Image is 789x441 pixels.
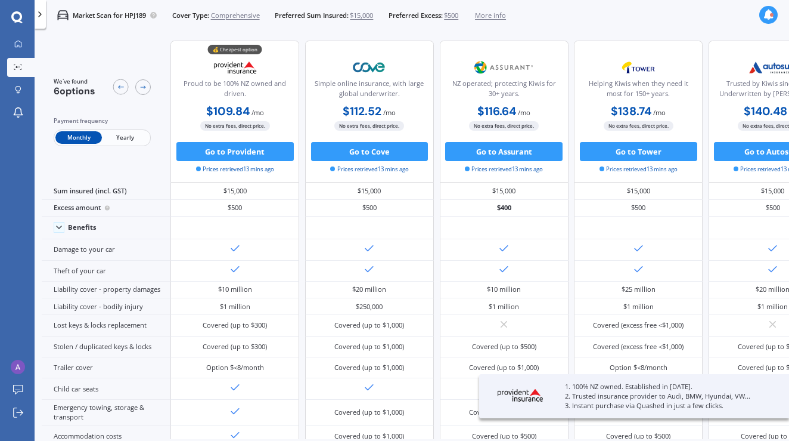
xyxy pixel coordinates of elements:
[580,142,697,161] button: Go to Tower
[757,302,788,312] div: $1 million
[203,320,267,330] div: Covered (up to $300)
[218,285,252,294] div: $10 million
[469,363,539,372] div: Covered (up to $1,000)
[356,302,383,312] div: $250,000
[42,183,170,199] div: Sum insured (incl. GST)
[518,108,530,117] span: / mo
[42,378,170,399] div: Child car seats
[574,200,703,217] div: $500
[440,200,569,217] div: $400
[42,282,170,298] div: Liability cover - property damages
[68,223,97,232] div: Benefits
[334,342,404,351] div: Covered (up to $1,000)
[11,360,25,374] img: ACg8ocK_3_ZjbZ09IzZ88PeNHaoxvzFpa9JNxMWcyIJa-8_qaMHFPg=s96-c
[334,408,404,417] div: Covered (up to $1,000)
[475,11,506,20] span: More info
[487,383,554,408] img: Provident.webp
[204,55,267,79] img: Provident.png
[445,142,563,161] button: Go to Assurant
[313,79,425,103] div: Simple online insurance, with large global underwriter.
[653,108,666,117] span: / mo
[593,320,684,330] div: Covered (excess free <$1,000)
[334,363,404,372] div: Covered (up to $1,000)
[611,104,651,119] b: $138.74
[593,342,684,351] div: Covered (excess free <$1,000)
[623,302,654,312] div: $1 million
[203,342,267,351] div: Covered (up to $300)
[334,431,404,441] div: Covered (up to $1,000)
[448,79,560,103] div: NZ operated; protecting Kiwis for 30+ years.
[465,165,543,174] span: Prices retrieved 13 mins ago
[42,337,170,357] div: Stolen / duplicated keys & locks
[305,200,434,217] div: $500
[606,431,670,441] div: Covered (up to $500)
[469,408,539,417] div: Covered (up to $1,000)
[54,85,95,97] span: 6 options
[352,285,386,294] div: $20 million
[472,431,536,441] div: Covered (up to $500)
[350,11,373,20] span: $15,000
[744,104,787,119] b: $140.48
[334,320,404,330] div: Covered (up to $1,000)
[42,239,170,260] div: Damage to your car
[179,79,291,103] div: Proud to be 100% NZ owned and driven.
[305,183,434,199] div: $15,000
[383,108,396,117] span: / mo
[54,78,95,86] span: We've found
[565,382,765,391] p: 1. 100% NZ owned. Established in [DATE].
[42,400,170,426] div: Emergency towing, storage & transport
[444,11,458,20] span: $500
[599,165,678,174] span: Prices retrieved 13 mins ago
[334,121,404,130] span: No extra fees, direct price.
[55,131,102,144] span: Monthly
[102,131,148,144] span: Yearly
[200,121,270,130] span: No extra fees, direct price.
[473,55,536,79] img: Assurant.png
[206,363,264,372] div: Option $<8/month
[220,302,250,312] div: $1 million
[42,357,170,378] div: Trailer cover
[472,342,536,351] div: Covered (up to $500)
[604,121,673,130] span: No extra fees, direct price.
[42,315,170,336] div: Lost keys & locks replacement
[487,285,521,294] div: $10 million
[42,200,170,217] div: Excess amount
[251,108,264,117] span: / mo
[42,261,170,282] div: Theft of your car
[206,104,250,119] b: $109.84
[489,302,519,312] div: $1 million
[477,104,516,119] b: $116.64
[582,79,694,103] div: Helping Kiwis when they need it most for 150+ years.
[610,363,667,372] div: Option $<8/month
[196,165,274,174] span: Prices retrieved 13 mins ago
[211,11,260,20] span: Comprehensive
[622,285,656,294] div: $25 million
[389,11,443,20] span: Preferred Excess:
[176,142,294,161] button: Go to Provident
[170,183,299,199] div: $15,000
[469,121,539,130] span: No extra fees, direct price.
[54,116,151,126] div: Payment frequency
[275,11,349,20] span: Preferred Sum Insured:
[343,104,381,119] b: $112.52
[170,200,299,217] div: $500
[208,45,262,54] div: 💰 Cheapest option
[42,298,170,315] div: Liability cover - bodily injury
[311,142,428,161] button: Go to Cove
[607,55,670,79] img: Tower.webp
[574,183,703,199] div: $15,000
[73,11,146,20] p: Market Scan for HPJ189
[440,183,569,199] div: $15,000
[172,11,209,20] span: Cover Type:
[338,55,401,79] img: Cove.webp
[57,10,69,21] img: car.f15378c7a67c060ca3f3.svg
[330,165,408,174] span: Prices retrieved 13 mins ago
[565,401,765,411] p: 3. Instant purchase via Quashed in just a few clicks.
[565,391,765,401] p: 2. Trusted insurance provider to Audi, BMW, Hyundai, VW...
